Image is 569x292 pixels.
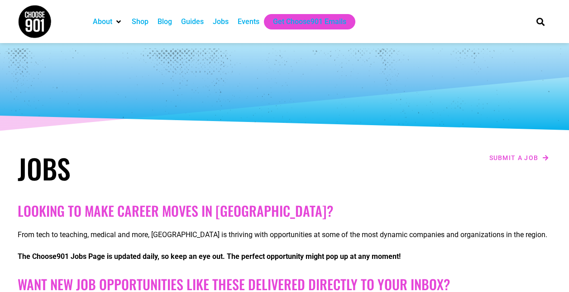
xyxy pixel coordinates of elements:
strong: The Choose901 Jobs Page is updated daily, so keep an eye out. The perfect opportunity might pop u... [18,252,401,261]
span: Submit a job [489,155,539,161]
a: Events [238,16,259,27]
a: Get Choose901 Emails [273,16,346,27]
h2: Looking to make career moves in [GEOGRAPHIC_DATA]? [18,203,552,219]
p: From tech to teaching, medical and more, [GEOGRAPHIC_DATA] is thriving with opportunities at some... [18,229,552,240]
a: Blog [158,16,172,27]
nav: Main nav [88,14,521,29]
a: Guides [181,16,204,27]
a: Shop [132,16,148,27]
a: Submit a job [487,152,552,164]
div: Search [533,14,548,29]
div: About [88,14,127,29]
a: Jobs [213,16,229,27]
a: About [93,16,112,27]
h1: Jobs [18,152,280,185]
